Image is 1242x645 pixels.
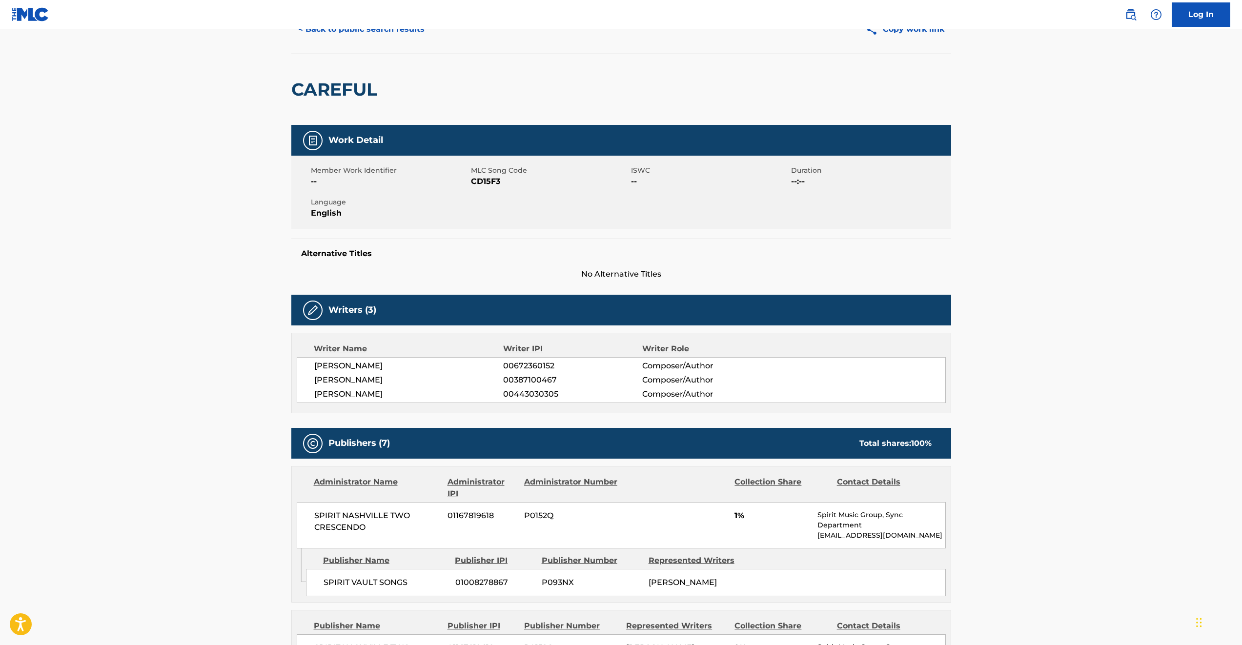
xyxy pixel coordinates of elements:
button: Copy work link [859,17,951,41]
div: Publisher Name [314,620,440,632]
span: No Alternative Titles [291,268,951,280]
span: Member Work Identifier [311,165,468,176]
span: 01167819618 [448,510,517,522]
h5: Publishers (7) [328,438,390,449]
div: Contact Details [837,620,932,632]
span: 100 % [911,439,932,448]
span: 00387100467 [503,374,642,386]
span: [PERSON_NAME] [314,388,504,400]
div: Collection Share [734,620,829,632]
img: Work Detail [307,135,319,146]
a: Log In [1172,2,1230,27]
div: Collection Share [734,476,829,500]
div: Administrator IPI [448,476,517,500]
div: Publisher Number [524,620,619,632]
span: [PERSON_NAME] [314,374,504,386]
div: Writer Name [314,343,504,355]
img: search [1125,9,1137,20]
span: [PERSON_NAME] [649,578,717,587]
div: Drag [1196,608,1202,637]
span: ISWC [631,165,789,176]
div: Help [1146,5,1166,24]
span: CD15F3 [471,176,629,187]
a: Public Search [1121,5,1140,24]
span: -- [631,176,789,187]
div: Publisher IPI [448,620,517,632]
h5: Writers (3) [328,304,376,316]
button: < Back to public search results [291,17,431,41]
span: SPIRIT NASHVILLE TWO CRESCENDO [314,510,441,533]
div: Administrator Name [314,476,440,500]
span: 1% [734,510,810,522]
iframe: Chat Widget [1193,598,1242,645]
span: Duration [791,165,949,176]
div: Writer Role [642,343,769,355]
span: Composer/Author [642,388,769,400]
div: Administrator Number [524,476,619,500]
span: English [311,207,468,219]
span: 01008278867 [455,577,534,588]
h2: CAREFUL [291,79,382,101]
div: Contact Details [837,476,932,500]
span: Composer/Author [642,374,769,386]
p: [EMAIL_ADDRESS][DOMAIN_NAME] [817,530,945,541]
span: Language [311,197,468,207]
div: Represented Writers [649,555,748,566]
span: SPIRIT VAULT SONGS [324,577,448,588]
div: Total shares: [859,438,932,449]
div: Publisher Number [542,555,641,566]
span: P093NX [542,577,641,588]
div: Writer IPI [503,343,642,355]
img: MLC Logo [12,7,49,21]
span: --:-- [791,176,949,187]
h5: Alternative Titles [301,249,941,259]
span: -- [311,176,468,187]
span: 00443030305 [503,388,642,400]
p: Spirit Music Group, Sync Department [817,510,945,530]
div: Publisher Name [323,555,448,566]
span: P0152Q [524,510,619,522]
div: Represented Writers [626,620,727,632]
img: Copy work link [866,23,883,36]
span: MLC Song Code [471,165,629,176]
h5: Work Detail [328,135,383,146]
div: Publisher IPI [455,555,534,566]
img: Writers [307,304,319,316]
span: [PERSON_NAME] [314,360,504,372]
img: help [1150,9,1162,20]
img: Publishers [307,438,319,449]
span: Composer/Author [642,360,769,372]
span: 00672360152 [503,360,642,372]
